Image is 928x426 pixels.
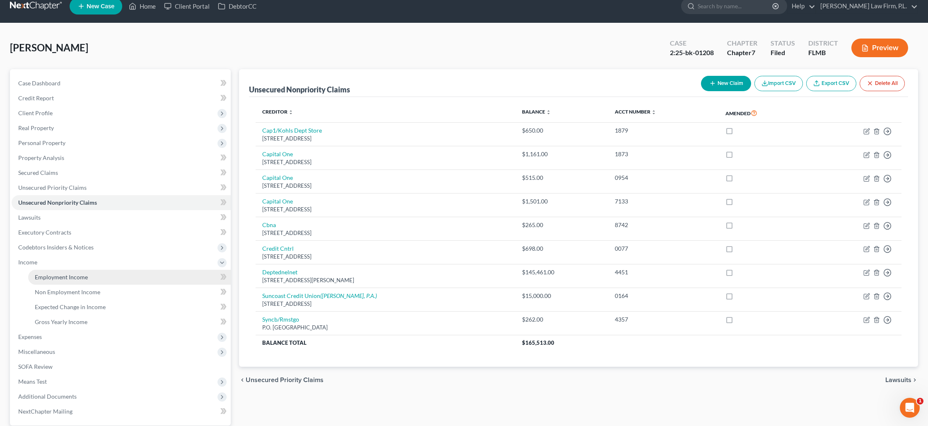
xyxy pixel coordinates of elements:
span: Unsecured Priority Claims [18,184,87,191]
div: $15,000.00 [522,292,601,300]
div: Filed [771,48,795,58]
a: Capital One [262,174,293,181]
span: New Case [87,3,114,10]
div: [STREET_ADDRESS] [262,253,509,261]
a: Non Employment Income [28,285,231,300]
span: Real Property [18,124,54,131]
span: Employment Income [35,274,88,281]
button: Delete All [860,76,905,91]
span: Property Analysis [18,154,64,161]
div: FLMB [808,48,838,58]
div: $1,501.00 [522,197,601,206]
span: Expected Change in Income [35,303,106,310]
a: SOFA Review [12,359,231,374]
i: unfold_more [546,110,551,115]
span: Case Dashboard [18,80,60,87]
div: District [808,39,838,48]
span: Expenses [18,333,42,340]
div: $1,161.00 [522,150,601,158]
span: Unsecured Nonpriority Claims [18,199,97,206]
div: $515.00 [522,174,601,182]
div: Status [771,39,795,48]
span: Personal Property [18,139,65,146]
span: Client Profile [18,109,53,116]
div: $265.00 [522,221,601,229]
div: 2:25-bk-01208 [670,48,714,58]
a: Expected Change in Income [28,300,231,315]
button: New Claim [701,76,751,91]
div: P.O. [GEOGRAPHIC_DATA] [262,324,509,332]
span: Miscellaneous [18,348,55,355]
span: Gross Yearly Income [35,318,87,325]
a: Creditor unfold_more [262,109,293,115]
button: Lawsuits chevron_right [885,377,918,383]
a: Executory Contracts [12,225,231,240]
div: Chapter [727,48,757,58]
a: Credit Cntrl [262,245,294,252]
iframe: Intercom live chat [900,398,920,418]
div: [STREET_ADDRESS] [262,229,509,237]
button: Preview [851,39,908,57]
span: Additional Documents [18,393,77,400]
div: 8742 [615,221,713,229]
div: [STREET_ADDRESS] [262,158,509,166]
a: Export CSV [806,76,856,91]
a: Employment Income [28,270,231,285]
div: $145,461.00 [522,268,601,276]
span: [PERSON_NAME] [10,41,88,53]
i: unfold_more [651,110,656,115]
a: Property Analysis [12,150,231,165]
a: Deptednelnet [262,269,297,276]
div: Chapter [727,39,757,48]
div: $650.00 [522,126,601,135]
div: [STREET_ADDRESS] [262,300,509,308]
span: 1 [917,398,923,404]
button: Import CSV [754,76,803,91]
i: unfold_more [288,110,293,115]
div: [STREET_ADDRESS][PERSON_NAME] [262,276,509,284]
div: 4357 [615,315,713,324]
div: [STREET_ADDRESS] [262,135,509,143]
div: Unsecured Nonpriority Claims [249,85,350,94]
div: $262.00 [522,315,601,324]
a: Credit Report [12,91,231,106]
div: 0077 [615,244,713,253]
span: Lawsuits [18,214,41,221]
a: Cbna [262,221,276,228]
a: Acct Number unfold_more [615,109,656,115]
button: chevron_left Unsecured Priority Claims [239,377,324,383]
a: Suncoast Credit Union([PERSON_NAME], P.A.) [262,292,377,299]
th: Balance Total [256,335,515,350]
div: 1873 [615,150,713,158]
span: Executory Contracts [18,229,71,236]
span: NextChapter Mailing [18,408,72,415]
a: Cap1/Kohls Dept Store [262,127,322,134]
i: chevron_left [239,377,246,383]
a: Secured Claims [12,165,231,180]
span: Non Employment Income [35,288,100,295]
a: Capital One [262,198,293,205]
span: $165,513.00 [522,339,554,346]
div: [STREET_ADDRESS] [262,206,509,213]
a: Balance unfold_more [522,109,551,115]
a: Unsecured Priority Claims [12,180,231,195]
a: Gross Yearly Income [28,315,231,329]
a: Unsecured Nonpriority Claims [12,195,231,210]
span: SOFA Review [18,363,53,370]
span: Income [18,259,37,266]
span: Lawsuits [885,377,911,383]
span: 7 [752,48,755,56]
a: Capital One [262,150,293,157]
span: Unsecured Priority Claims [246,377,324,383]
span: Means Test [18,378,47,385]
span: Credit Report [18,94,54,102]
th: Amended [719,104,810,123]
a: Syncb/Rmstgo [262,316,299,323]
div: 1879 [615,126,713,135]
div: Case [670,39,714,48]
i: chevron_right [911,377,918,383]
div: [STREET_ADDRESS] [262,182,509,190]
div: 0164 [615,292,713,300]
div: 4451 [615,268,713,276]
div: 0954 [615,174,713,182]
